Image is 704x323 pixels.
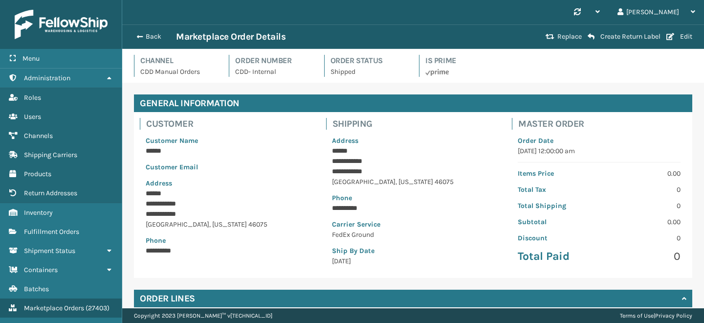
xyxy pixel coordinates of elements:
[146,162,308,172] p: Customer Email
[518,168,593,179] p: Items Price
[332,256,495,266] p: [DATE]
[332,246,495,256] p: Ship By Date
[134,94,692,112] h4: General Information
[131,32,176,41] button: Back
[332,177,495,187] p: [GEOGRAPHIC_DATA] , [US_STATE] 46075
[518,118,686,130] h4: Master Order
[24,228,79,236] span: Fulfillment Orders
[605,233,681,243] p: 0
[24,285,49,293] span: Batches
[425,55,502,67] h4: Is Prime
[518,249,593,264] p: Total Paid
[235,67,312,77] p: CDD- Internal
[24,247,75,255] span: Shipment Status
[24,74,70,82] span: Administration
[332,118,501,130] h4: Shipping
[330,55,407,67] h4: Order Status
[24,170,51,178] span: Products
[146,179,172,187] span: Address
[24,266,58,274] span: Containers
[24,304,84,312] span: Marketplace Orders
[22,54,40,63] span: Menu
[24,151,77,159] span: Shipping Carriers
[332,219,495,230] p: Carrier Service
[666,33,674,40] i: Edit
[146,136,308,146] p: Customer Name
[655,312,692,319] a: Privacy Policy
[605,185,681,195] p: 0
[518,217,593,227] p: Subtotal
[235,55,312,67] h4: Order Number
[140,55,217,67] h4: Channel
[24,113,41,121] span: Users
[332,193,495,203] p: Phone
[543,32,585,41] button: Replace
[663,32,695,41] button: Edit
[332,230,495,240] p: FedEx Ground
[620,312,654,319] a: Terms of Use
[605,217,681,227] p: 0.00
[146,235,308,246] p: Phone
[605,201,681,211] p: 0
[146,219,308,230] p: [GEOGRAPHIC_DATA] , [US_STATE] 46075
[24,208,53,217] span: Inventory
[140,67,217,77] p: CDD Manual Orders
[140,293,195,304] h4: Order Lines
[24,93,41,102] span: Roles
[605,168,681,179] p: 0.00
[332,137,358,145] span: Address
[24,132,53,140] span: Channels
[15,10,108,39] img: logo
[546,33,554,40] i: Replace
[518,146,681,156] p: [DATE] 12:00:00 am
[134,308,272,323] p: Copyright 2023 [PERSON_NAME]™ v [TECHNICAL_ID]
[620,308,692,323] div: |
[585,32,663,41] button: Create Return Label
[605,249,681,264] p: 0
[24,189,77,197] span: Return Addresses
[146,118,314,130] h4: Customer
[518,136,681,146] p: Order Date
[518,185,593,195] p: Total Tax
[518,233,593,243] p: Discount
[518,201,593,211] p: Total Shipping
[86,304,110,312] span: ( 27403 )
[330,67,407,77] p: Shipped
[588,33,594,41] i: Create Return Label
[176,31,286,43] h3: Marketplace Order Details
